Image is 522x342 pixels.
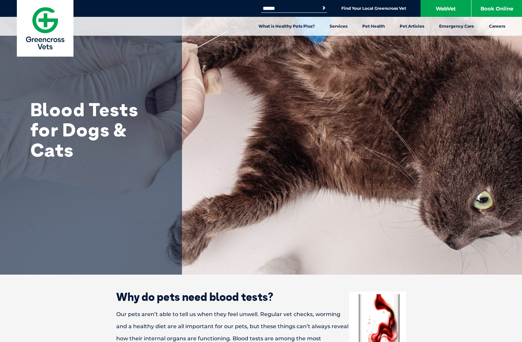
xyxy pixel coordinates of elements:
[251,17,322,36] a: What is Healthy Pets Plus?
[93,291,430,302] h2: Why do pets need blood tests?
[392,17,432,36] a: Pet Articles
[432,17,482,36] a: Emergency Care
[322,17,355,36] a: Services
[341,6,406,11] a: Find Your Local Greencross Vet
[482,17,513,36] a: Careers
[30,99,165,160] h1: Blood Tests for Dogs & Cats
[320,5,327,11] button: Search
[355,17,392,36] a: Pet Health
